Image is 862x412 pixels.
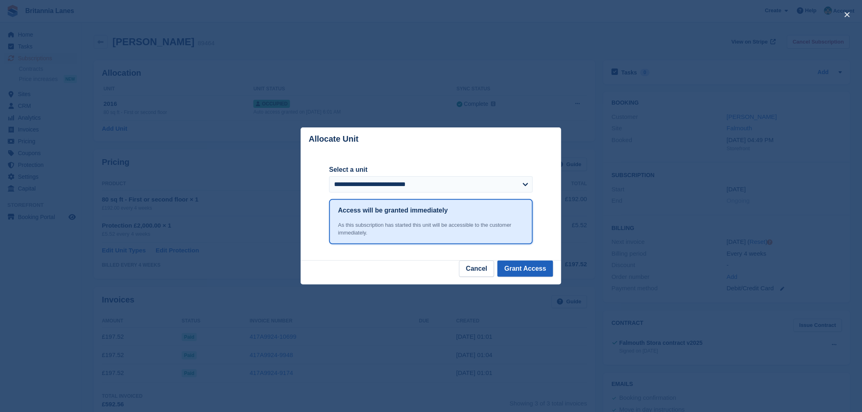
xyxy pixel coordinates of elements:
[309,134,358,144] p: Allocate Unit
[459,261,494,277] button: Cancel
[497,261,553,277] button: Grant Access
[338,206,448,215] h1: Access will be granted immediately
[329,165,533,175] label: Select a unit
[841,8,854,21] button: close
[338,221,524,237] div: As this subscription has started this unit will be accessible to the customer immediately.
